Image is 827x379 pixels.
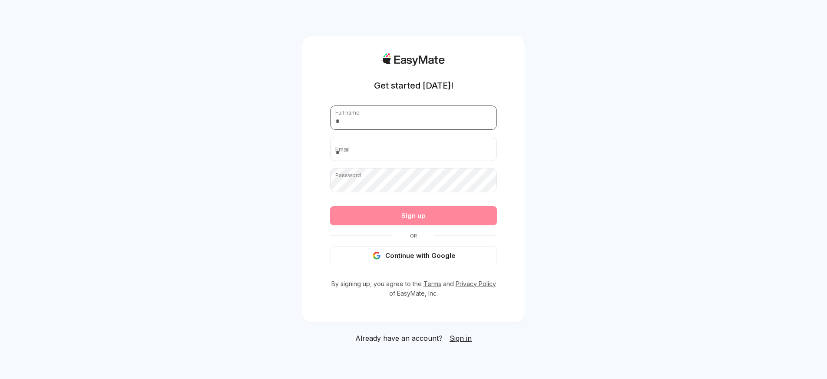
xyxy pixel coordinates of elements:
[355,333,443,343] span: Already have an account?
[456,280,496,287] a: Privacy Policy
[330,279,497,298] p: By signing up, you agree to the and of EasyMate, Inc.
[393,232,434,239] span: Or
[330,246,497,265] button: Continue with Google
[374,79,453,92] h1: Get started [DATE]!
[450,333,472,343] a: Sign in
[423,280,441,287] a: Terms
[450,334,472,343] span: Sign in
